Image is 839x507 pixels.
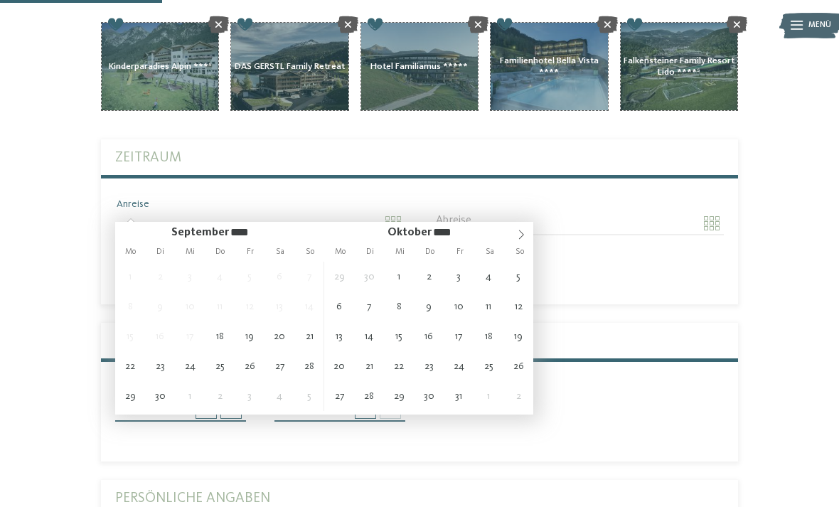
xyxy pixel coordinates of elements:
span: September 16, 2025 [145,321,175,351]
span: September 27, 2025 [264,351,294,381]
span: September 3, 2025 [175,262,205,292]
span: Oktober 2, 2025 [205,381,235,411]
span: Oktober 26, 2025 [503,351,533,381]
span: September 6, 2025 [264,262,294,292]
input: Year [229,226,272,238]
span: Oktober 5, 2025 [503,262,533,292]
span: Oktober 12, 2025 [503,292,533,321]
span: Oktober 13, 2025 [324,321,354,351]
span: September 13, 2025 [264,292,294,321]
span: Oktober 1, 2025 [175,381,205,411]
span: Oktober 28, 2025 [354,381,384,411]
span: Oktober 31, 2025 [444,381,474,411]
span: September 30, 2025 [354,262,384,292]
span: Do [415,247,444,256]
span: Oktober 27, 2025 [324,381,354,411]
span: Oktober 17, 2025 [444,321,474,351]
span: Oktober 25, 2025 [474,351,503,381]
span: Oktober 16, 2025 [414,321,444,351]
span: September 5, 2025 [235,262,264,292]
span: September 15, 2025 [115,321,145,351]
span: Mo [325,247,355,256]
span: Oktober 22, 2025 [384,351,414,381]
span: Oktober 7, 2025 [354,292,384,321]
span: Oktober 8, 2025 [384,292,414,321]
span: Oktober 6, 2025 [324,292,354,321]
span: September 29, 2025 [115,381,145,411]
span: Oktober 15, 2025 [384,321,414,351]
span: Do [205,247,235,256]
span: So [295,247,325,256]
span: November 1, 2025 [474,381,503,411]
span: Oktober 11, 2025 [474,292,503,321]
span: Oktober 18, 2025 [474,321,503,351]
span: September 12, 2025 [235,292,264,321]
input: Year [432,226,474,238]
span: September 20, 2025 [264,321,294,351]
span: Oktober 2, 2025 [414,262,444,292]
label: Zeitraum [115,139,724,175]
span: November 2, 2025 [503,381,533,411]
span: Oktober 19, 2025 [503,321,533,351]
span: September 17, 2025 [175,321,205,351]
span: September 8, 2025 [115,292,145,321]
span: Di [145,247,175,256]
span: Oktober 5, 2025 [294,381,324,411]
span: September 2, 2025 [145,262,175,292]
span: September 10, 2025 [175,292,205,321]
span: September 22, 2025 [115,351,145,381]
span: Di [355,247,385,256]
span: Oktober 29, 2025 [384,381,414,411]
span: September 21, 2025 [294,321,324,351]
span: Oktober 30, 2025 [414,381,444,411]
span: September 29, 2025 [324,262,354,292]
span: Oktober 24, 2025 [444,351,474,381]
span: Oktober 10, 2025 [444,292,474,321]
span: September 30, 2025 [145,381,175,411]
span: September 11, 2025 [205,292,235,321]
span: September 19, 2025 [235,321,264,351]
span: Oktober 20, 2025 [324,351,354,381]
span: Oktober 3, 2025 [235,381,264,411]
span: September 18, 2025 [205,321,235,351]
span: September 28, 2025 [294,351,324,381]
span: September 1, 2025 [115,262,145,292]
span: So [505,247,535,256]
span: September [171,227,229,238]
span: Sa [265,247,295,256]
span: September 7, 2025 [294,262,324,292]
span: Oktober 3, 2025 [444,262,474,292]
span: Sa [475,247,505,256]
span: September 26, 2025 [235,351,264,381]
span: September 23, 2025 [145,351,175,381]
span: September 24, 2025 [175,351,205,381]
span: September 25, 2025 [205,351,235,381]
span: Fr [445,247,475,256]
span: Mo [115,247,145,256]
span: Mi [175,247,205,256]
span: Oktober [388,227,432,238]
span: Oktober 14, 2025 [354,321,384,351]
span: Oktober 4, 2025 [474,262,503,292]
span: September 14, 2025 [294,292,324,321]
span: September 4, 2025 [205,262,235,292]
span: Mi [385,247,415,256]
span: Oktober 9, 2025 [414,292,444,321]
span: Oktober 4, 2025 [264,381,294,411]
span: Oktober 23, 2025 [414,351,444,381]
span: Oktober 21, 2025 [354,351,384,381]
span: Oktober 1, 2025 [384,262,414,292]
span: September 9, 2025 [145,292,175,321]
span: Fr [235,247,265,256]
